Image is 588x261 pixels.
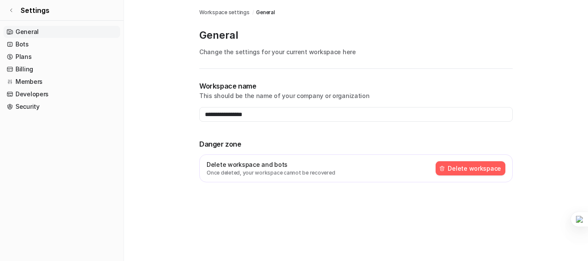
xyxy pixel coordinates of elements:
[3,38,120,50] a: Bots
[199,139,513,149] p: Danger zone
[3,51,120,63] a: Plans
[199,9,250,16] a: Workspace settings
[3,101,120,113] a: Security
[199,28,513,42] p: General
[21,5,50,15] span: Settings
[3,76,120,88] a: Members
[199,47,513,56] p: Change the settings for your current workspace here
[3,63,120,75] a: Billing
[207,169,335,177] p: Once deleted, your workspace cannot be recovered
[199,81,513,91] p: Workspace name
[252,9,254,16] span: /
[436,161,505,175] button: Delete workspace
[3,26,120,38] a: General
[256,9,275,16] a: General
[199,91,513,100] p: This should be the name of your company or organization
[3,88,120,100] a: Developers
[207,160,335,169] p: Delete workspace and bots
